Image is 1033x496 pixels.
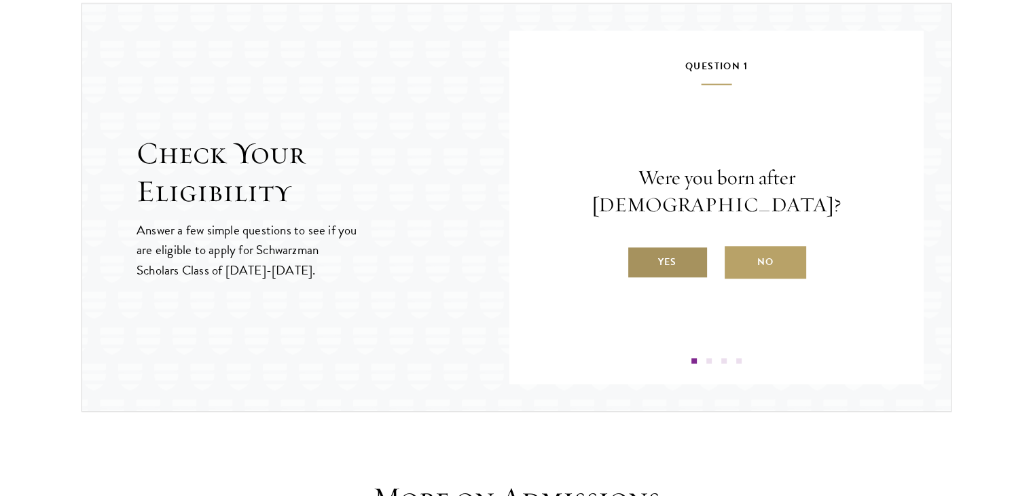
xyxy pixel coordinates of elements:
h2: Check Your Eligibility [137,135,509,211]
p: Were you born after [DEMOGRAPHIC_DATA]? [550,164,883,219]
label: No [725,246,806,279]
h5: Question 1 [550,58,883,85]
label: Yes [627,246,708,279]
p: Answer a few simple questions to see if you are eligible to apply for Schwarzman Scholars Class o... [137,220,359,279]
